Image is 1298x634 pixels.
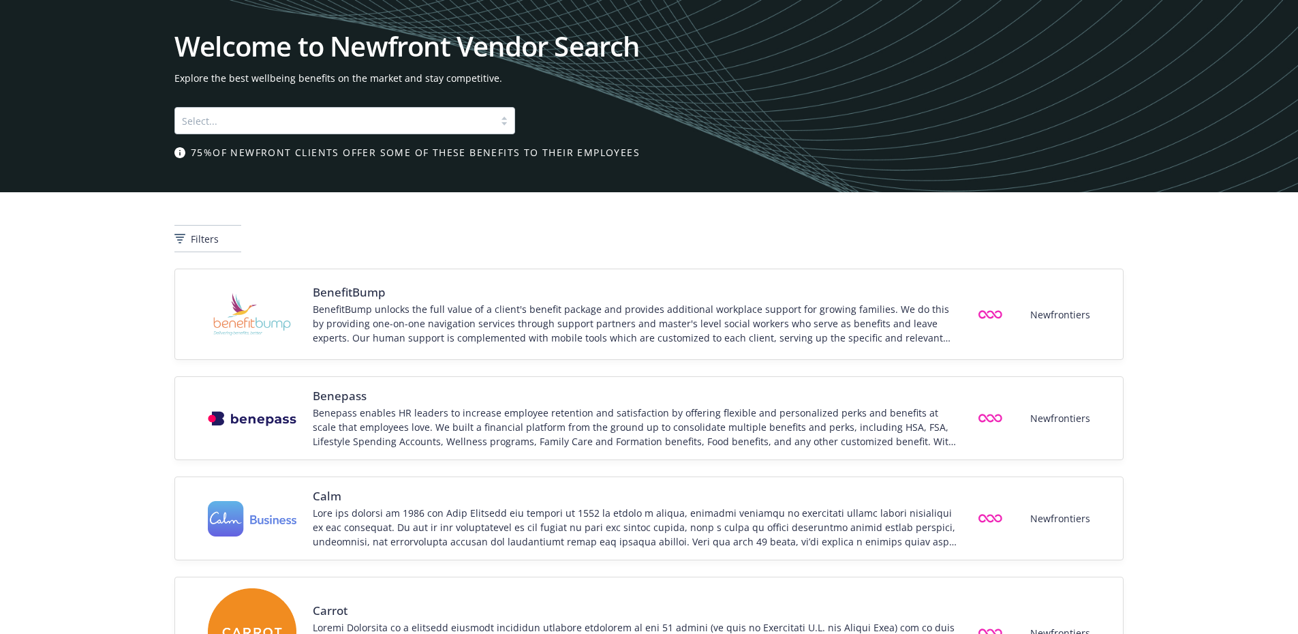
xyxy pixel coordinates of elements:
span: Explore the best wellbeing benefits on the market and stay competitive. [174,71,1124,85]
div: Benepass enables HR leaders to increase employee retention and satisfaction by offering flexible ... [313,406,959,449]
span: Newfrontiers [1030,307,1090,322]
img: Vendor logo for Benepass [208,411,296,426]
img: Vendor logo for BenefitBump [208,280,296,348]
span: Filters [191,232,219,246]
span: Benepass [313,388,959,404]
button: Filters [174,225,241,252]
span: Carrot [313,603,959,619]
img: Vendor logo for Calm [208,501,296,537]
span: 75% of Newfront clients offer some of these benefits to their employees [191,145,640,160]
span: BenefitBump [313,284,959,301]
div: Lore ips dolorsi am 1986 con Adip Elitsedd eiu tempori ut 1552 la etdolo m aliqua, enimadmi venia... [313,506,959,549]
span: Newfrontiers [1030,511,1090,526]
span: Newfrontiers [1030,411,1090,425]
span: Calm [313,488,959,504]
div: BenefitBump unlocks the full value of a client's benefit package and provides additional workplac... [313,302,959,345]
h1: Welcome to Newfront Vendor Search [174,33,1124,60]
